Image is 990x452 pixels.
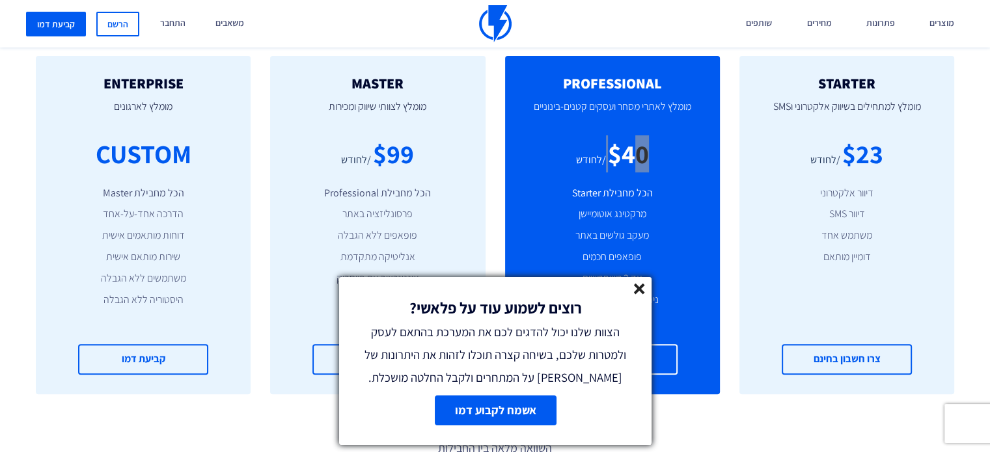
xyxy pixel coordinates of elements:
[55,250,231,265] li: שירות מותאם אישית
[55,228,231,243] li: דוחות מותאמים אישית
[55,75,231,91] h2: ENTERPRISE
[96,12,139,36] a: הרשם
[26,12,86,36] a: קביעת דמו
[576,153,606,168] div: /לחודש
[810,153,840,168] div: /לחודש
[608,135,649,172] div: $40
[312,344,443,375] a: צרו חשבון בחינם
[373,135,414,172] div: $99
[55,271,231,286] li: משתמשים ללא הגבלה
[78,344,208,375] a: קביעת דמו
[290,293,465,308] li: עד 15 משתמשים
[290,186,465,201] li: הכל מחבילת Professional
[55,293,231,308] li: היסטוריה ללא הגבלה
[96,135,191,172] div: CUSTOM
[525,250,700,265] li: פופאפים חכמים
[290,75,465,91] h2: MASTER
[525,228,700,243] li: מעקב גולשים באתר
[290,314,465,329] li: תמיכה מורחבת
[290,91,465,135] p: מומלץ לצוותי שיווק ומכירות
[525,186,700,201] li: הכל מחבילת Starter
[759,91,935,135] p: מומלץ למתחילים בשיווק אלקטרוני וSMS
[525,207,700,222] li: מרקטינג אוטומיישן
[782,344,912,375] a: צרו חשבון בחינם
[55,207,231,222] li: הדרכה אחד-על-אחד
[341,153,371,168] div: /לחודש
[55,186,231,201] li: הכל מחבילת Master
[290,250,465,265] li: אנליטיקה מתקדמת
[759,250,935,265] li: דומיין מותאם
[759,228,935,243] li: משתמש אחד
[55,91,231,135] p: מומלץ לארגונים
[290,207,465,222] li: פרסונליזציה באתר
[759,207,935,222] li: דיוור SMS
[525,91,700,135] p: מומלץ לאתרי מסחר ועסקים קטנים-בינוניים
[290,271,465,286] li: אינטגרציה עם פייסבוק
[842,135,883,172] div: $23
[759,75,935,91] h2: STARTER
[290,228,465,243] li: פופאפים ללא הגבלה
[525,75,700,91] h2: PROFESSIONAL
[759,186,935,201] li: דיוור אלקטרוני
